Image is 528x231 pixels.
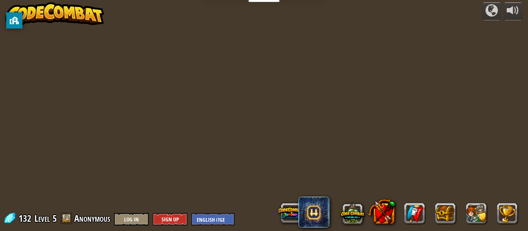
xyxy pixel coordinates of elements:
[482,2,501,20] button: Campaigns
[34,212,50,225] span: Level
[19,212,34,224] span: 132
[6,12,22,29] button: privacy banner
[153,213,187,226] button: Sign Up
[114,213,149,226] button: Log In
[74,212,110,224] span: Anonymous
[5,2,104,25] img: CodeCombat - Learn how to code by playing a game
[503,2,523,20] button: Adjust volume
[53,212,57,224] span: 5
